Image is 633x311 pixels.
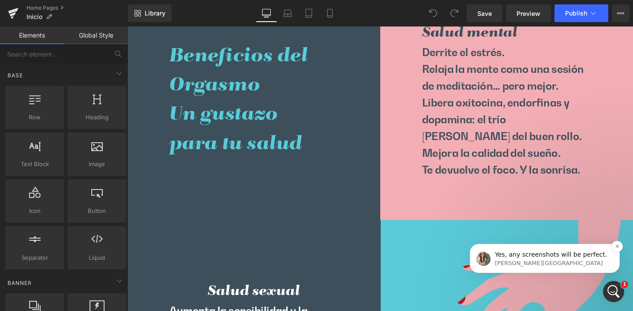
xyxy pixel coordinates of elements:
span: Heading [70,113,124,122]
button: Redo [446,4,463,22]
button: Undo [424,4,442,22]
a: Tablet [298,4,319,22]
span: Inicio [26,13,42,20]
img: Profile image for Ann [20,64,34,78]
a: New Library [128,4,172,22]
span: Save [477,9,492,18]
button: Dismiss notification [155,53,166,64]
h2: para tu salud [44,109,223,140]
a: Global Style [64,27,128,44]
a: Home Pages [26,4,128,11]
span: 1 [621,281,628,288]
span: Image [70,159,124,169]
button: Publish [554,4,608,22]
span: Banner [7,279,33,287]
span: Preview [517,9,540,18]
iframe: Intercom live chat [603,281,624,302]
div: message notification from Ann, Ahora. Yes, any screenshots will be perfect. [13,56,163,85]
p: Relaja la mente como una sesión de meditación… pero mejor. [311,36,490,72]
span: Derrite el estrés. [311,21,398,34]
span: Icon [8,206,61,216]
a: Preview [506,4,551,22]
a: Mobile [319,4,341,22]
p: Yes, any screenshots will be perfect. [38,62,152,71]
span: Row [8,113,61,122]
a: Desktop [256,4,277,22]
iframe: Intercom notifications mensaje [457,188,633,287]
span: Separator [8,253,61,262]
p: Libera oxitocina, endorfinas y dopamina: el trío [PERSON_NAME] del buen rollo. [311,72,490,125]
button: More [612,4,629,22]
p: Mejora la calidad del sueño. [311,125,490,142]
span: Base [7,71,24,80]
h2: Un gustazo [44,78,223,109]
span: Library [145,9,165,17]
h2: Beneficios del Orgasmo [44,16,223,78]
p: Te devuelve el foco. Y la sonrisa. [311,142,490,160]
span: Text Block [8,159,61,169]
p: Message from Ann, sent Ahora [38,71,152,79]
span: Button [70,206,124,216]
a: Laptop [277,4,298,22]
span: Publish [565,10,587,17]
span: Liquid [70,253,124,262]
